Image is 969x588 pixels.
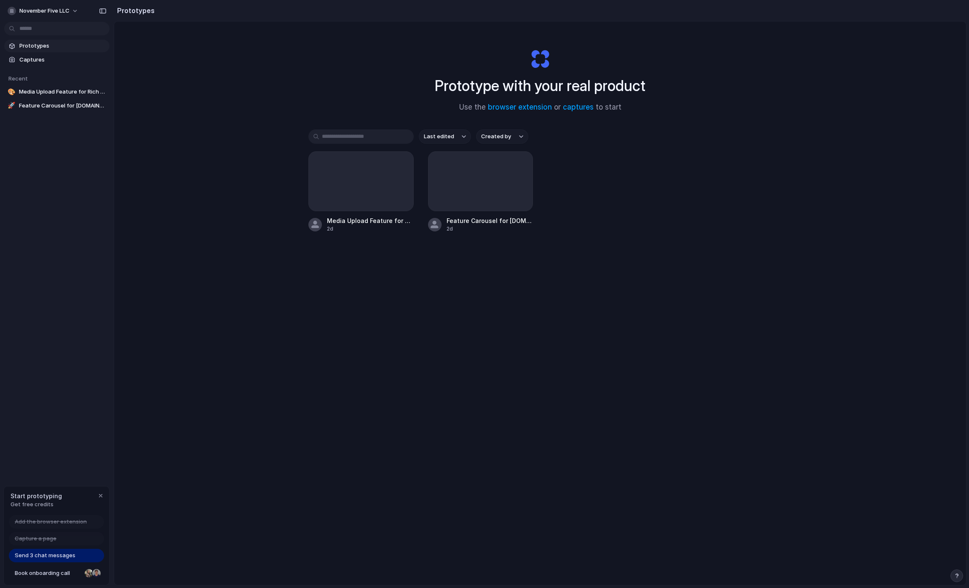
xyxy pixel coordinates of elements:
span: Start prototyping [11,491,62,500]
a: 🚀Feature Carousel for [DOMAIN_NAME] [4,99,110,112]
h2: Prototypes [114,5,155,16]
span: Created by [481,132,511,141]
a: Prototypes [4,40,110,52]
div: 2d [447,225,533,233]
a: 🎨Media Upload Feature for Rich Text Editor [4,86,110,98]
a: Feature Carousel for [DOMAIN_NAME]2d [428,151,533,233]
span: Get free credits [11,500,62,509]
span: Media Upload Feature for Rich Text Editor [19,88,106,96]
span: Capture a page [15,534,56,543]
div: 🚀 [8,102,16,110]
div: 🎨 [8,88,16,96]
span: Recent [8,75,28,82]
div: 2d [327,225,414,233]
span: Captures [19,56,106,64]
span: Feature Carousel for [DOMAIN_NAME] [19,102,106,110]
a: captures [563,103,594,111]
span: Add the browser extension [15,518,87,526]
button: November Five LLC [4,4,83,18]
span: Media Upload Feature for Rich Text Editor [327,216,414,225]
h1: Prototype with your real product [435,75,645,97]
span: Book onboarding call [15,569,81,577]
span: Last edited [424,132,454,141]
span: Use the or to start [459,102,621,113]
button: Last edited [419,129,471,144]
span: Send 3 chat messages [15,551,75,560]
div: Christian Iacullo [91,568,102,578]
span: November Five LLC [19,7,70,15]
button: Created by [476,129,528,144]
span: Feature Carousel for [DOMAIN_NAME] [447,216,533,225]
a: browser extension [488,103,552,111]
div: Nicole Kubica [84,568,94,578]
a: Book onboarding call [9,567,104,580]
a: Media Upload Feature for Rich Text Editor2d [308,151,414,233]
a: Captures [4,54,110,66]
span: Prototypes [19,42,106,50]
